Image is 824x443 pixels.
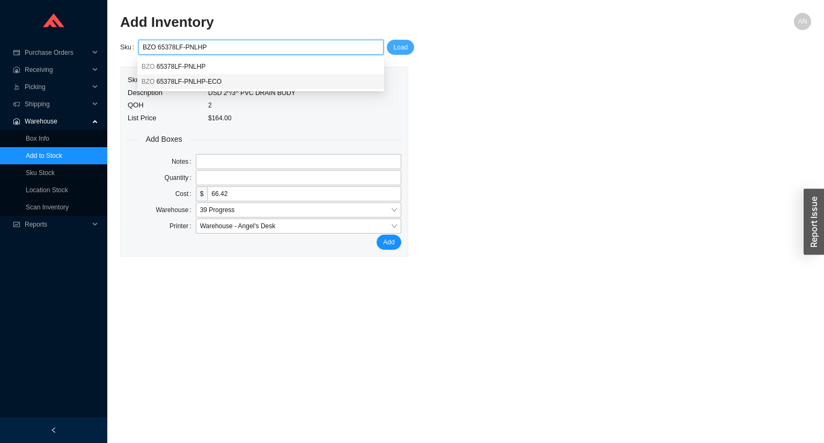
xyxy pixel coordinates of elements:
a: Location Stock [26,186,68,194]
td: QOH [127,99,208,112]
span: fund [13,221,20,228]
span: BZO [142,78,155,85]
span: left [50,427,57,433]
span: credit-card [13,49,20,56]
span: Load [393,42,408,53]
span: Warehouse - Angel's Desk [200,219,397,233]
a: Sku Stock [26,169,55,177]
label: Printer [170,219,196,234]
button: Load [387,40,414,55]
a: Add to Stock [26,152,62,159]
span: $ [196,186,208,201]
span: AN [798,13,807,30]
td: List Price [127,112,208,125]
label: Quantity [165,170,196,185]
td: Description [127,86,208,99]
td: DSD 2^/3^ PVC DRAIN BODY [208,86,296,99]
td: $164.00 [208,112,296,125]
a: Box Info [26,135,49,142]
span: Shipping [25,96,89,113]
span: BZO [142,63,155,70]
span: 65378LF-PNLHP [157,63,205,70]
span: Reports [25,216,89,233]
span: Warehouse [25,113,89,130]
h2: Add Inventory [120,13,638,32]
span: Receiving [25,61,89,78]
td: 2 [208,99,296,112]
button: Add [377,235,401,250]
span: Add [383,237,394,248]
label: Notes [172,154,196,169]
span: Picking [25,78,89,96]
span: 39 Progress [200,203,397,217]
span: Purchase Orders [25,44,89,61]
a: Scan Inventory [26,204,69,211]
label: Sku [120,40,138,55]
span: Add Boxes [138,133,190,146]
td: Sku [127,74,208,86]
span: 65378LF-PNLHP-ECO [157,78,222,85]
label: Cost [175,186,196,201]
label: Warehouse [156,202,195,217]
